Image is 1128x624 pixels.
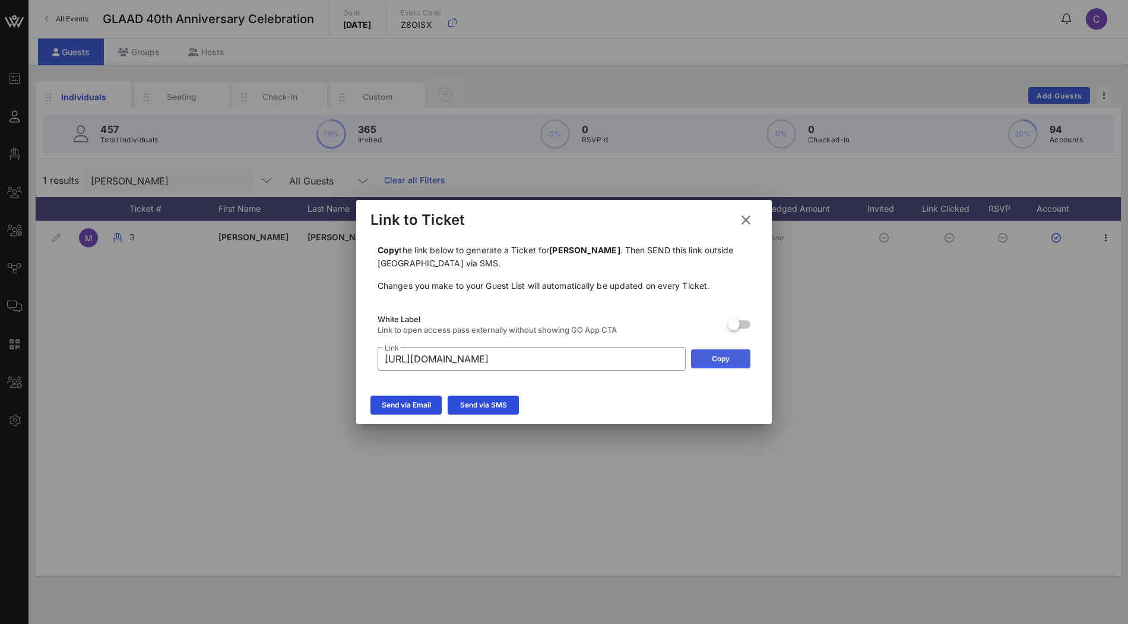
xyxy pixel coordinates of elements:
[378,314,718,324] div: White Label
[378,245,399,255] b: Copy
[378,244,750,270] p: the link below to generate a Ticket for . Then SEND this link outside [GEOGRAPHIC_DATA] via SMS.
[691,349,750,368] button: Copy
[448,396,519,415] button: Send via SMS
[385,343,398,352] label: Link
[460,399,507,411] div: Send via SMS
[549,245,620,255] b: [PERSON_NAME]
[370,396,442,415] button: Send via Email
[712,353,730,365] div: Copy
[378,279,750,292] p: Changes you make to your Guest List will automatically be updated on every Ticket.
[370,211,465,229] div: Link to Ticket
[378,325,718,335] div: Link to open access pass externally without showing GO App CTA
[382,399,431,411] div: Send via Email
